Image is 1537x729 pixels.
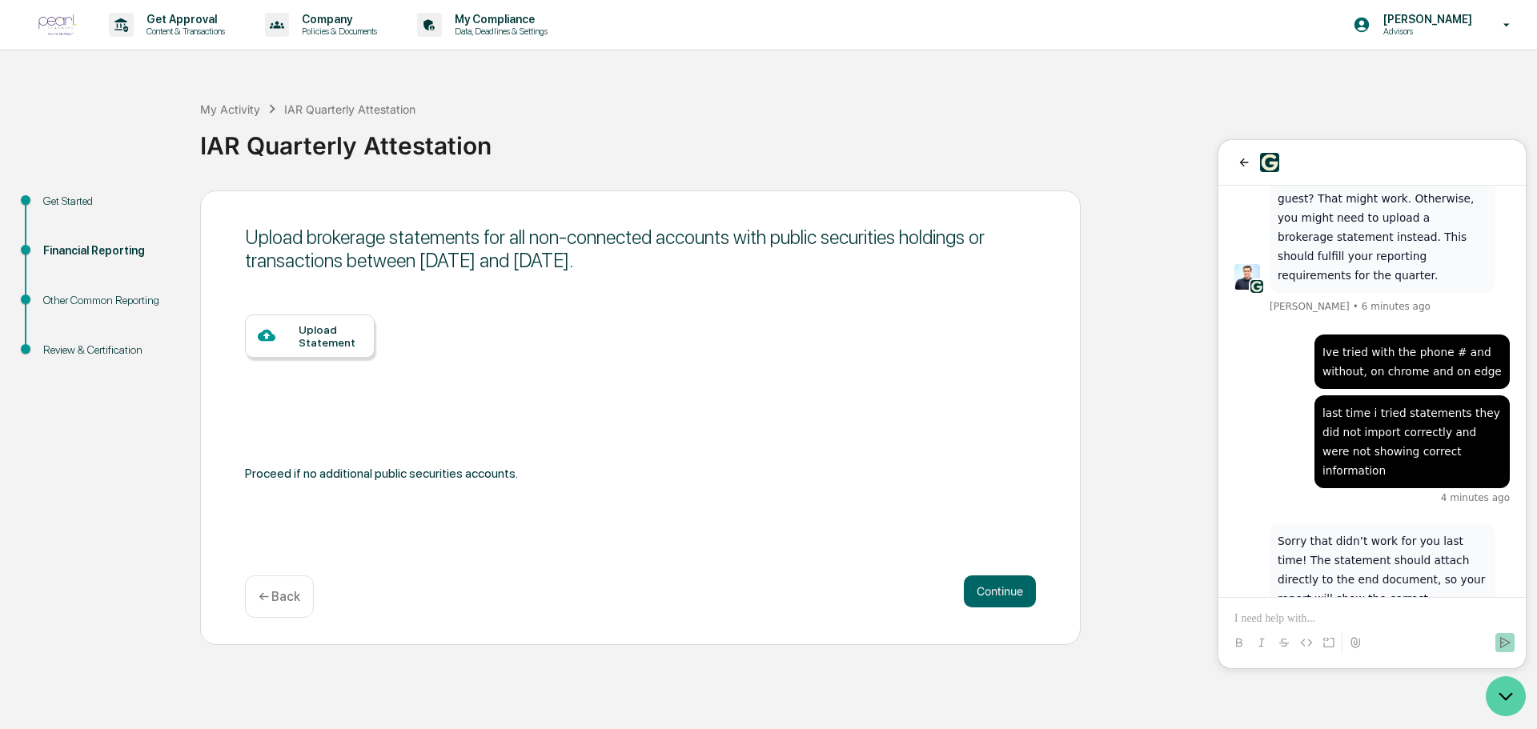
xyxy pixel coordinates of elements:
img: logo [38,14,77,36]
p: My Compliance [442,13,556,26]
div: IAR Quarterly Attestation [200,118,1529,160]
div: Other Common Reporting [43,292,175,309]
div: Review & Certification [43,342,175,358]
iframe: Customer support window [1218,140,1526,668]
div: IAR Quarterly Attestation [284,102,415,116]
div: Get Started [43,193,175,210]
p: Advisors [1370,26,1480,37]
div: Proceed if no additional public securities accounts. [245,462,1036,485]
p: [PERSON_NAME] [1370,13,1480,26]
p: Content & Transactions [134,26,233,37]
p: ← Back [259,589,300,604]
p: Company [289,13,385,26]
div: Financial Reporting [43,242,175,259]
div: Upload brokerage statements for all non-connected accounts with public securities holdings or tra... [245,226,1036,272]
p: Policies & Documents [289,26,385,37]
iframe: Open customer support [1486,676,1529,719]
div: Upload Statement [299,323,362,349]
p: Data, Deadlines & Settings [442,26,556,37]
button: Continue [964,575,1036,607]
div: My Activity [200,102,260,116]
p: Get Approval [134,13,233,26]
